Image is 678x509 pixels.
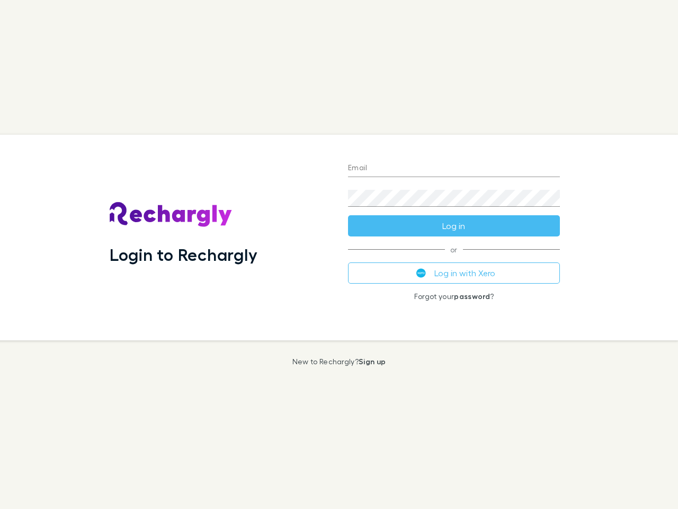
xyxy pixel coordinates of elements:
button: Log in [348,215,560,236]
img: Xero's logo [416,268,426,278]
span: or [348,249,560,250]
button: Log in with Xero [348,262,560,284]
p: New to Rechargly? [292,357,386,366]
a: Sign up [359,357,386,366]
a: password [454,292,490,301]
p: Forgot your ? [348,292,560,301]
h1: Login to Rechargly [110,244,257,265]
img: Rechargly's Logo [110,202,233,227]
